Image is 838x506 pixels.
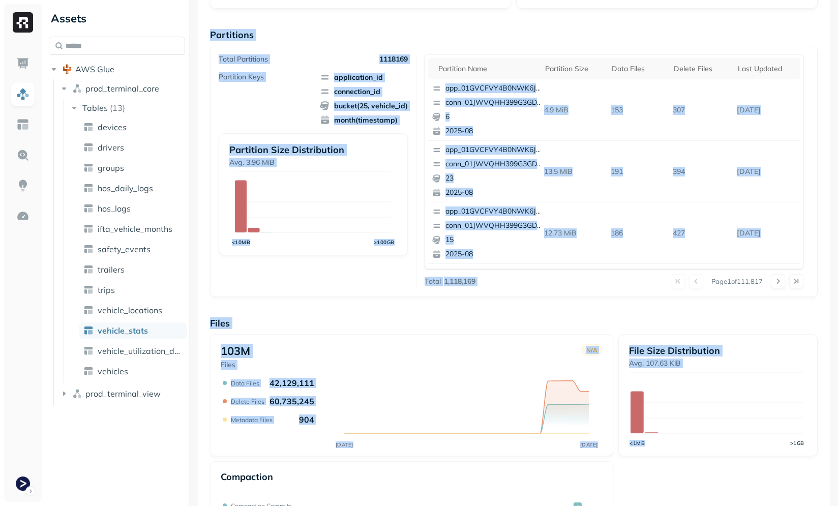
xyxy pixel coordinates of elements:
[79,160,187,176] a: groups
[629,359,807,368] p: Avg. 107.63 KiB
[98,244,151,254] span: safety_events
[83,203,94,214] img: table
[210,317,818,329] p: Files
[445,173,544,184] p: 23
[79,322,187,339] a: vehicle_stats
[270,396,314,406] p: 60,735,245
[83,142,94,153] img: table
[79,139,187,156] a: drivers
[607,101,669,119] p: 153
[445,221,544,231] p: conn_01JWVQHH399G3GDDK7PZV34PAR
[445,83,544,94] p: app_01GVCFVY4B0NWK6JYK87JP2WRP
[445,206,544,217] p: app_01GVCFVY4B0NWK6JYK87JP2WRP
[335,441,353,448] tspan: [DATE]
[85,389,161,399] span: prod_terminal_view
[669,224,733,242] p: 427
[445,98,544,108] p: conn_01JWVQHH399G3GDDK7PZV34PAR
[630,440,645,447] tspan: <1MB
[72,389,82,399] img: namespace
[98,183,153,193] span: hos_daily_logs
[445,159,544,169] p: conn_01JWVQHH399G3GDDK7PZV34PAR
[79,119,187,135] a: devices
[16,118,29,131] img: Asset Explorer
[13,12,33,33] img: Ryft
[425,277,441,286] p: Total
[59,80,186,97] button: prod_terminal_core
[83,163,94,173] img: table
[79,241,187,257] a: safety_events
[428,141,548,202] button: app_01GVCFVY4B0NWK6JYK87JP2WRPconn_01JWVQHH399G3GDDK7PZV34PAR232025-08
[83,224,94,234] img: table
[545,64,602,74] div: Partition size
[16,57,29,70] img: Dashboard
[445,145,544,155] p: app_01GVCFVY4B0NWK6JYK87JP2WRP
[98,163,124,173] span: groups
[428,79,548,140] button: app_01GVCFVY4B0NWK6JYK87JP2WRPconn_01JWVQHH399G3GDDK7PZV34PAR62025-08
[98,346,183,356] span: vehicle_utilization_day
[445,188,544,198] p: 2025-08
[49,10,185,26] div: Assets
[711,277,763,286] p: Page 1 of 111,817
[79,343,187,359] a: vehicle_utilization_day
[580,441,597,448] tspan: [DATE]
[79,261,187,278] a: trailers
[231,416,273,424] p: Metadata Files
[444,277,475,286] p: 1,118,169
[219,54,268,64] p: Total Partitions
[79,302,187,318] a: vehicle_locations
[82,103,108,113] span: Tables
[299,414,314,425] p: 904
[231,239,250,246] tspan: <10MB
[229,158,397,167] p: Avg. 3.96 MiB
[16,179,29,192] img: Insights
[733,101,799,119] p: Aug 26, 2025
[445,249,544,259] p: 2025-08
[210,29,818,41] p: Partitions
[607,163,669,181] p: 191
[320,101,408,111] span: bucket(25, vehicle_id)
[59,385,186,402] button: prod_terminal_view
[98,142,124,153] span: drivers
[221,344,250,358] p: 103M
[669,163,733,181] p: 394
[629,345,807,356] p: File Size Distribution
[83,183,94,193] img: table
[83,264,94,275] img: table
[669,101,733,119] p: 307
[612,64,664,74] div: Data Files
[98,264,125,275] span: trailers
[445,112,544,122] p: 6
[16,477,30,491] img: Terminal
[98,285,115,295] span: trips
[16,148,29,162] img: Query Explorer
[72,83,82,94] img: namespace
[586,346,597,354] p: N/A
[229,144,397,156] p: Partition Size Distribution
[79,180,187,196] a: hos_daily_logs
[428,264,548,325] button: app_01GVCFVY4B0NWK6JYK87JP2WRPconn_01JWVQHH399G3GDDK7PZV34PAR132025-08
[83,285,94,295] img: table
[79,363,187,379] a: vehicles
[85,83,159,94] span: prod_terminal_core
[83,325,94,336] img: table
[674,64,728,74] div: Delete Files
[790,440,804,447] tspan: >1GB
[49,61,185,77] button: AWS Glue
[98,203,131,214] span: hos_logs
[438,64,535,74] div: Partition name
[221,471,273,483] p: Compaction
[231,379,259,387] p: Data Files
[98,325,148,336] span: vehicle_stats
[231,398,264,405] p: Delete Files
[110,103,125,113] p: ( 13 )
[540,224,607,242] p: 12.73 MiB
[221,360,250,370] p: Files
[320,86,408,97] span: connection_id
[69,100,186,116] button: Tables(13)
[320,72,408,82] span: application_id
[320,115,408,125] span: month(timestamp)
[62,64,72,74] img: root
[83,346,94,356] img: table
[219,72,264,82] p: Partition Keys
[373,239,394,246] tspan: >100GB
